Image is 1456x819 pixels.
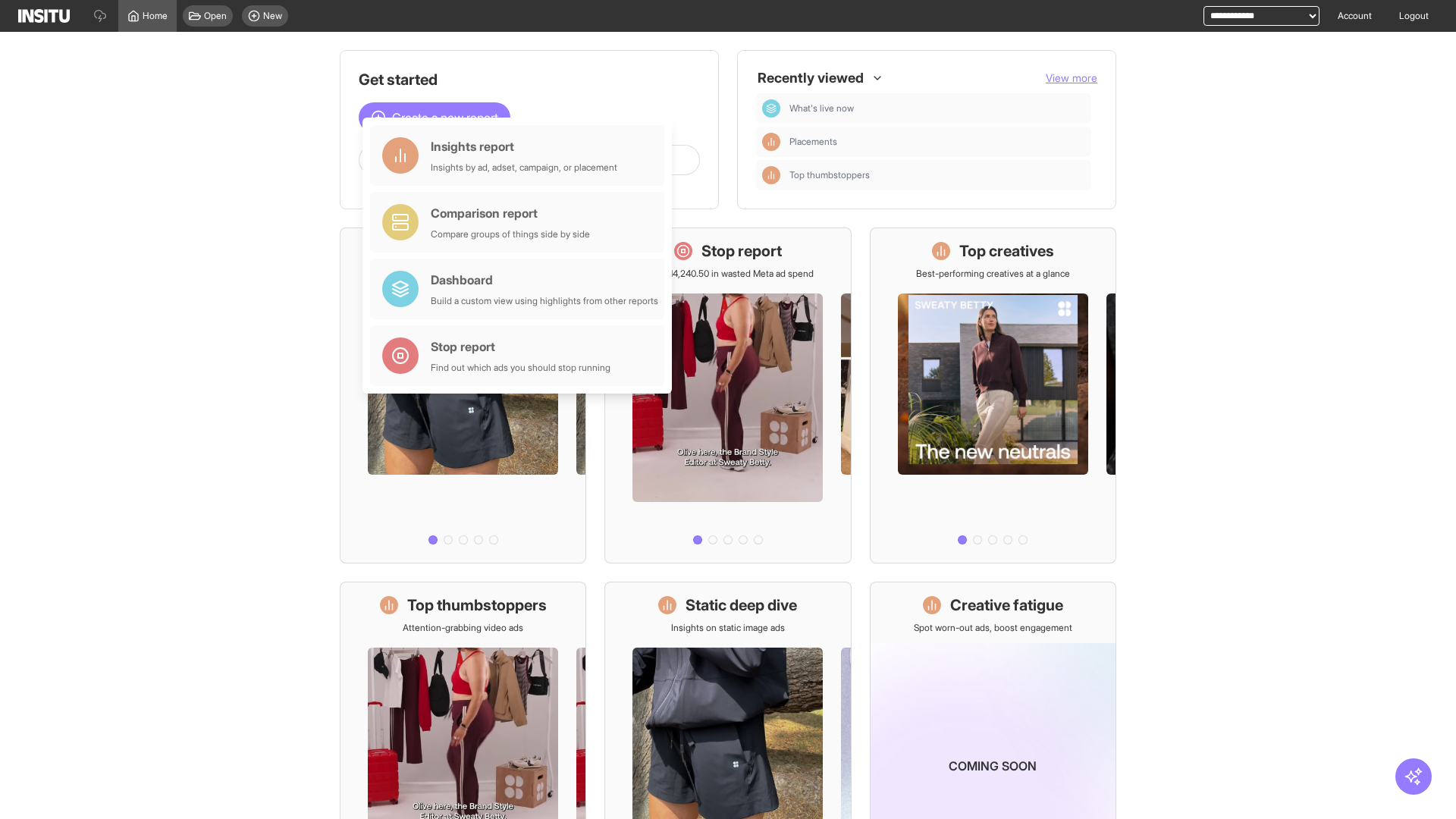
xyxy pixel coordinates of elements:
[762,133,780,151] div: Insights
[431,137,617,155] div: Insights report
[870,227,1116,563] a: Top creativesBest-performing creatives at a glance
[431,204,590,222] div: Comparison report
[789,169,1085,181] span: Top thumbstoppers
[1046,71,1097,86] button: View more
[762,166,780,184] div: Insights
[604,227,851,563] a: Stop reportSave £14,240.50 in wasted Meta ad spend
[642,268,814,280] p: Save £14,240.50 in wasted Meta ad spend
[701,240,782,262] h1: Stop report
[143,10,168,22] span: Home
[789,169,870,181] span: Top thumbstoppers
[403,622,523,634] p: Attention-grabbing video ads
[392,108,498,127] span: Create a new report
[431,362,610,374] div: Find out which ads you should stop running
[789,136,837,148] span: Placements
[762,99,780,118] div: Dashboard
[431,271,658,289] div: Dashboard
[340,227,586,563] a: What's live nowSee all active ads instantly
[959,240,1054,262] h1: Top creatives
[431,162,617,174] div: Insights by ad, adset, campaign, or placement
[407,595,547,616] h1: Top thumbstoppers
[263,10,282,22] span: New
[789,102,1085,115] span: What's live now
[359,69,700,90] h1: Get started
[789,102,854,115] span: What's live now
[1046,71,1097,84] span: View more
[686,595,797,616] h1: Static deep dive
[431,295,658,307] div: Build a custom view using highlights from other reports
[18,9,70,23] img: Logo
[204,10,227,22] span: Open
[916,268,1070,280] p: Best-performing creatives at a glance
[431,228,590,240] div: Compare groups of things side by side
[431,337,610,356] div: Stop report
[359,102,510,133] button: Create a new report
[789,136,1085,148] span: Placements
[671,622,785,634] p: Insights on static image ads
